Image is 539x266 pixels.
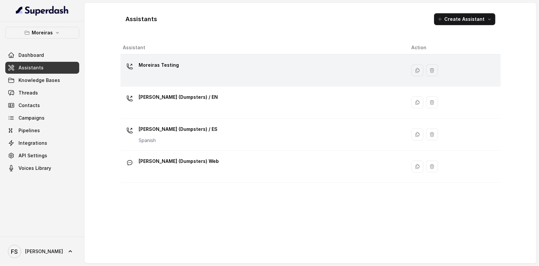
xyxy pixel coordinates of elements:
img: light.svg [16,5,69,16]
a: Campaigns [5,112,79,124]
h1: Assistants [126,14,157,24]
span: API Settings [18,152,47,159]
span: Pipelines [18,127,40,134]
span: Dashboard [18,52,44,58]
a: API Settings [5,150,79,162]
a: Assistants [5,62,79,74]
span: Contacts [18,102,40,109]
a: Voices Library [5,162,79,174]
a: [PERSON_NAME] [5,242,79,261]
a: Dashboard [5,49,79,61]
span: Voices Library [18,165,51,171]
a: Threads [5,87,79,99]
span: Integrations [18,140,47,146]
a: Pipelines [5,125,79,136]
span: Campaigns [18,115,45,121]
p: Moreiras [32,29,53,37]
button: Moreiras [5,27,79,39]
text: FS [11,248,18,255]
span: Assistants [18,64,44,71]
button: Create Assistant [434,13,495,25]
span: Knowledge Bases [18,77,60,84]
th: Assistant [120,41,406,55]
p: Moreiras Testing [139,60,179,70]
a: Knowledge Bases [5,74,79,86]
a: Integrations [5,137,79,149]
span: Threads [18,90,38,96]
p: [PERSON_NAME] (Dumpsters) / EN [139,92,218,102]
span: [PERSON_NAME] [25,248,63,255]
th: Action [406,41,501,55]
p: [PERSON_NAME] (Dumpsters) Web [139,156,219,167]
p: Spanish [139,137,218,144]
a: Contacts [5,99,79,111]
p: [PERSON_NAME] (Dumpsters) / ES [139,124,218,134]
